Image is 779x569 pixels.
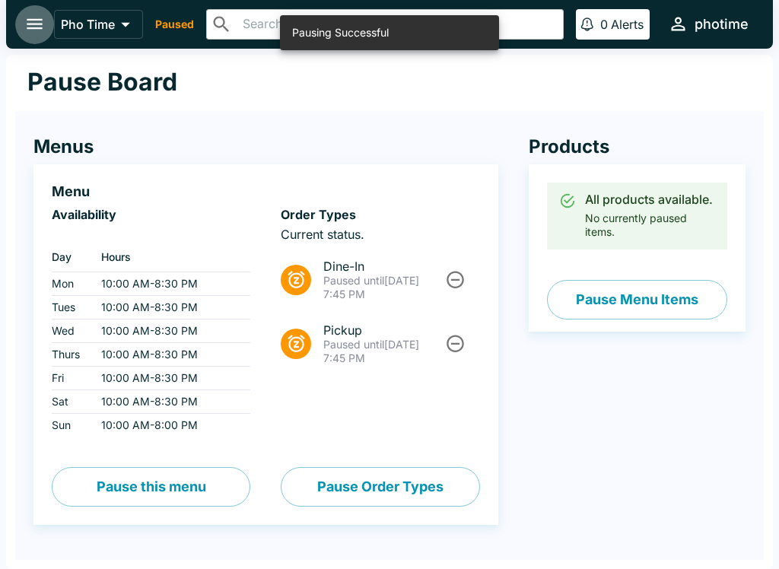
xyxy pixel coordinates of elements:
[52,227,250,242] p: ‏
[611,17,644,32] p: Alerts
[695,15,749,33] div: photime
[89,367,250,390] td: 10:00 AM - 8:30 PM
[89,272,250,296] td: 10:00 AM - 8:30 PM
[27,67,177,97] h1: Pause Board
[155,17,194,32] p: Paused
[33,135,498,158] h4: Menus
[529,135,746,158] h4: Products
[52,367,89,390] td: Fri
[585,187,715,245] div: No currently paused items.
[89,296,250,319] td: 10:00 AM - 8:30 PM
[52,414,89,437] td: Sun
[323,323,443,338] span: Pickup
[89,319,250,343] td: 10:00 AM - 8:30 PM
[441,329,469,358] button: Unpause
[52,343,89,367] td: Thurs
[89,242,250,272] th: Hours
[323,259,443,274] span: Dine-In
[281,467,479,507] button: Pause Order Types
[89,390,250,414] td: 10:00 AM - 8:30 PM
[238,14,557,35] input: Search orders by name or phone number
[52,390,89,414] td: Sat
[15,5,54,43] button: open drawer
[89,414,250,437] td: 10:00 AM - 8:00 PM
[281,227,479,242] p: Current status.
[61,17,115,32] p: Pho Time
[323,338,384,351] span: Paused until
[52,467,250,507] button: Pause this menu
[441,265,469,294] button: Unpause
[54,10,143,39] button: Pho Time
[585,192,715,207] div: All products available.
[52,272,89,296] td: Mon
[323,338,443,365] p: [DATE] 7:45 PM
[89,343,250,367] td: 10:00 AM - 8:30 PM
[547,280,727,319] button: Pause Menu Items
[52,207,250,222] h6: Availability
[52,296,89,319] td: Tues
[281,207,479,222] h6: Order Types
[323,274,443,301] p: [DATE] 7:45 PM
[292,20,389,46] div: Pausing Successful
[52,319,89,343] td: Wed
[600,17,608,32] p: 0
[52,242,89,272] th: Day
[323,274,384,287] span: Paused until
[662,8,755,40] button: photime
